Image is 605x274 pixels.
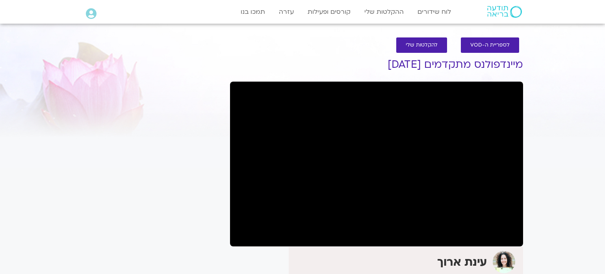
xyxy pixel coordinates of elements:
strong: עינת ארוך [437,255,487,270]
a: לוח שידורים [414,4,455,19]
a: לספריית ה-VOD [461,37,519,53]
a: קורסים ופעילות [304,4,354,19]
a: עזרה [275,4,298,19]
span: להקלטות שלי [406,42,438,48]
a: להקלטות שלי [396,37,447,53]
img: עינת ארוך [493,251,515,273]
span: לספריית ה-VOD [470,42,510,48]
a: תמכו בנו [237,4,269,19]
a: ההקלטות שלי [360,4,408,19]
img: תודעה בריאה [487,6,522,18]
h1: מיינדפולנס מתקדמים [DATE] [230,59,523,71]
